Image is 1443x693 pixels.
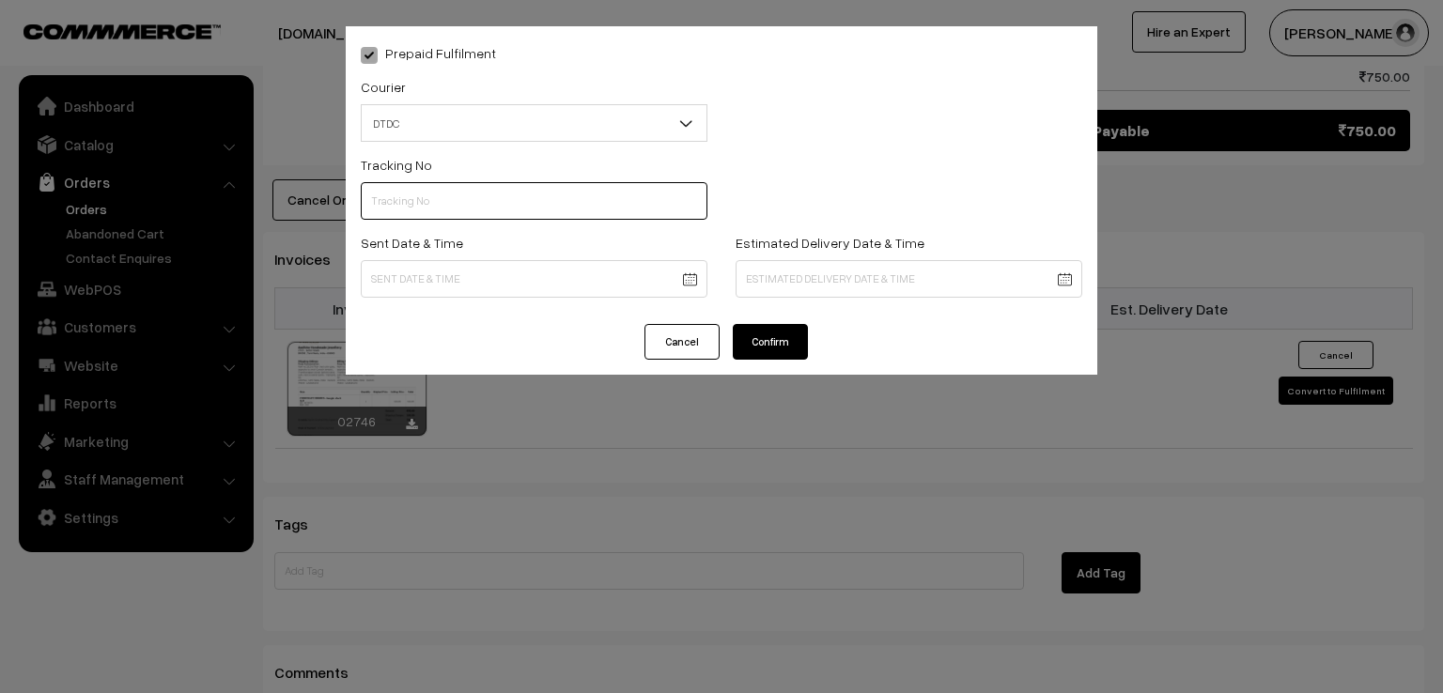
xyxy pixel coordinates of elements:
[644,324,720,360] button: Cancel
[736,233,924,253] label: Estimated Delivery Date & Time
[361,104,707,142] span: DTDC
[361,155,432,175] label: Tracking No
[361,260,707,298] input: Sent Date & Time
[362,107,706,140] span: DTDC
[736,260,1082,298] input: Estimated Delivery Date & Time
[361,233,463,253] label: Sent Date & Time
[361,182,707,220] input: Tracking No
[361,77,406,97] label: Courier
[733,324,808,360] button: Confirm
[361,43,496,63] label: Prepaid Fulfilment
